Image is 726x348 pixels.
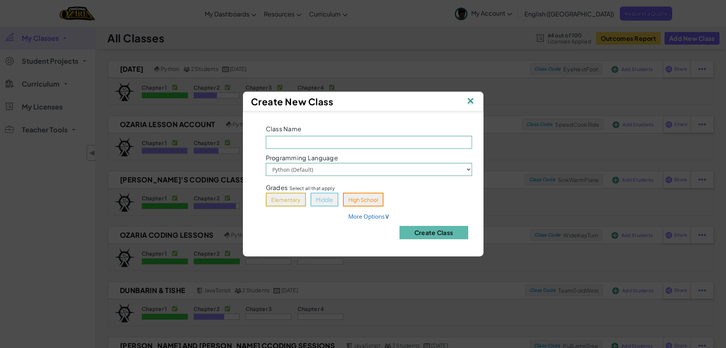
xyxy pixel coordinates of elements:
[289,185,335,192] span: Select all that apply
[266,155,338,161] span: Programming Language
[266,125,302,133] span: Class Name
[348,213,390,220] a: More Options
[251,96,333,107] span: Create New Class
[266,193,306,206] button: Elementary
[385,211,390,221] span: ∨
[310,193,338,206] button: Middle
[399,226,468,239] button: Create Class
[466,96,475,107] img: IconClose.svg
[266,184,288,192] span: Grades
[343,193,383,206] button: High School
